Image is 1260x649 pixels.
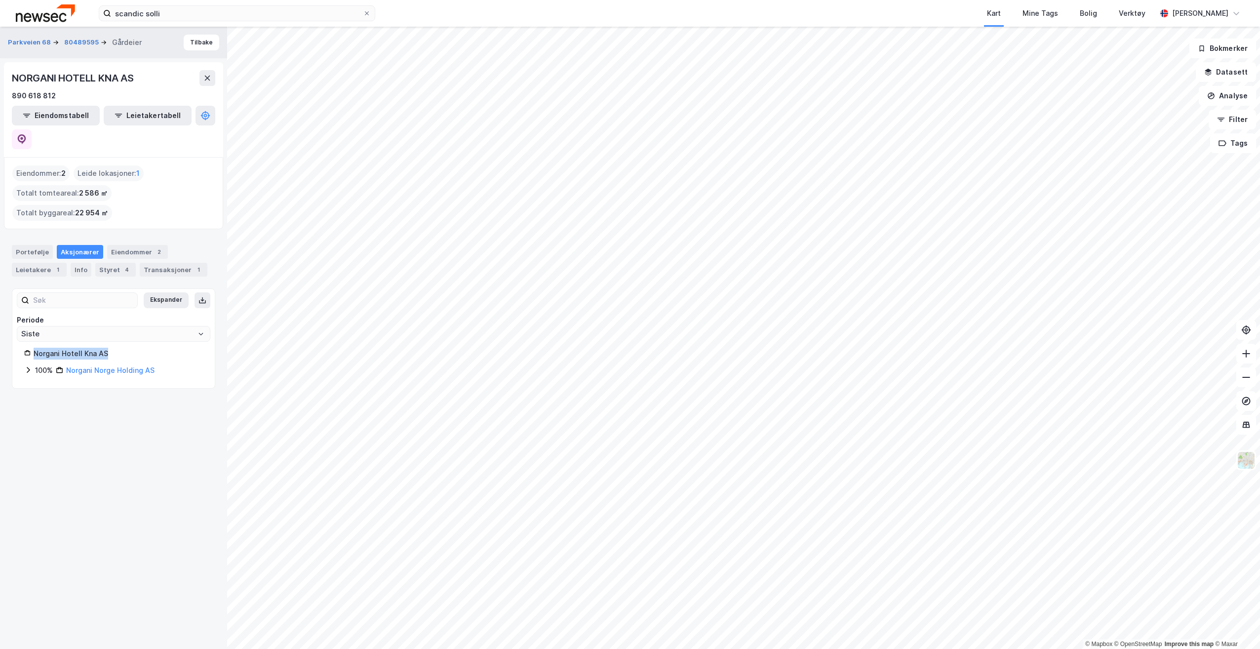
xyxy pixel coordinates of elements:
div: 4 [122,265,132,275]
button: Parkveien 68 [8,38,53,47]
div: Periode [17,314,210,326]
button: Ekspander [144,292,189,308]
button: Tags [1210,133,1256,153]
div: NORGANI HOTELL KNA AS [12,70,136,86]
a: OpenStreetMap [1114,641,1162,648]
button: Filter [1209,110,1256,129]
a: Improve this map [1165,641,1214,648]
div: Totalt byggareal : [12,205,112,221]
span: 2 [61,167,66,179]
div: 1 [194,265,203,275]
div: [PERSON_NAME] [1172,7,1228,19]
div: Bolig [1080,7,1097,19]
div: Aksjonærer [57,245,103,259]
div: Leietakere [12,263,67,277]
div: Totalt tomteareal : [12,185,112,201]
div: Norgani Hotell Kna AS [34,348,203,360]
div: 890 618 812 [12,90,56,102]
button: Leietakertabell [104,106,192,125]
div: Kontrollprogram for chat [1211,602,1260,649]
iframe: Chat Widget [1211,602,1260,649]
button: Datasett [1196,62,1256,82]
button: Eiendomstabell [12,106,100,125]
div: 100% [35,365,53,376]
div: Verktøy [1119,7,1145,19]
div: 1 [53,265,63,275]
img: Z [1237,451,1256,470]
div: Gårdeier [112,37,142,48]
span: 2 586 ㎡ [79,187,108,199]
input: ClearOpen [17,326,210,341]
button: Analyse [1199,86,1256,106]
div: Leide lokasjoner : [74,165,144,181]
div: Styret [95,263,136,277]
span: 22 954 ㎡ [75,207,108,219]
input: Søk på adresse, matrikkel, gårdeiere, leietakere eller personer [111,6,363,21]
div: Mine Tags [1023,7,1058,19]
div: 2 [154,247,164,257]
div: Portefølje [12,245,53,259]
img: newsec-logo.f6e21ccffca1b3a03d2d.png [16,4,75,22]
div: Info [71,263,91,277]
div: Kart [987,7,1001,19]
button: 80489595 [64,38,101,47]
div: Eiendommer [107,245,168,259]
a: Norgani Norge Holding AS [66,366,155,374]
a: Mapbox [1085,641,1112,648]
input: Søk [29,293,137,308]
button: Bokmerker [1189,39,1256,58]
span: 1 [136,167,140,179]
button: Open [197,330,205,338]
button: Tilbake [184,35,219,50]
div: Transaksjoner [140,263,207,277]
div: Eiendommer : [12,165,70,181]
